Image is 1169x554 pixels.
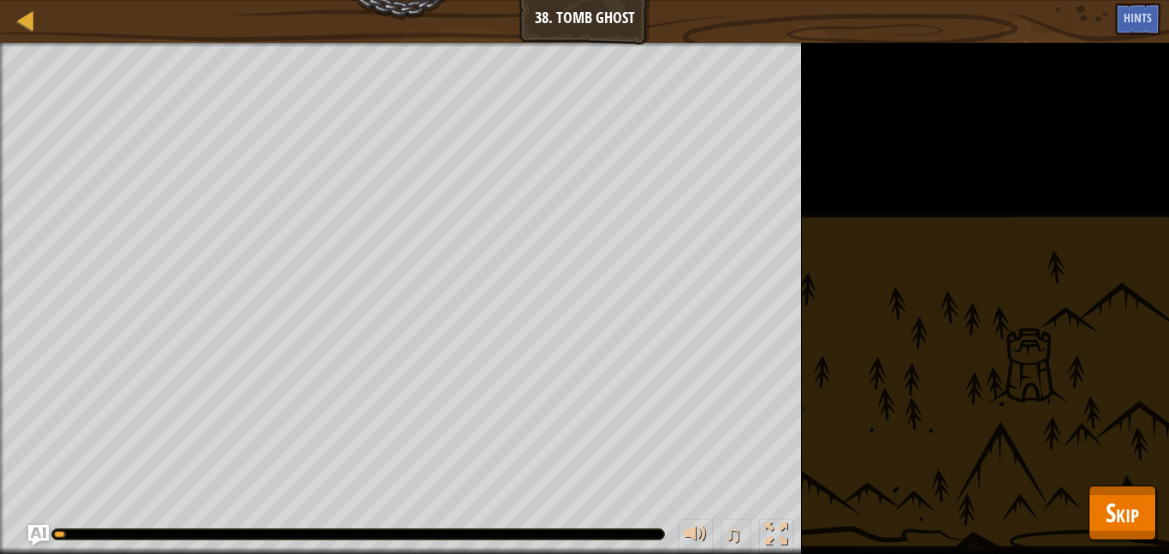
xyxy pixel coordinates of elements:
[725,521,742,547] span: ♫
[1124,9,1152,26] span: Hints
[759,519,793,554] button: Toggle fullscreen
[1106,495,1139,530] span: Skip
[28,525,49,545] button: Ask AI
[1089,485,1156,540] button: Skip
[721,519,751,554] button: ♫
[679,519,713,554] button: Adjust volume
